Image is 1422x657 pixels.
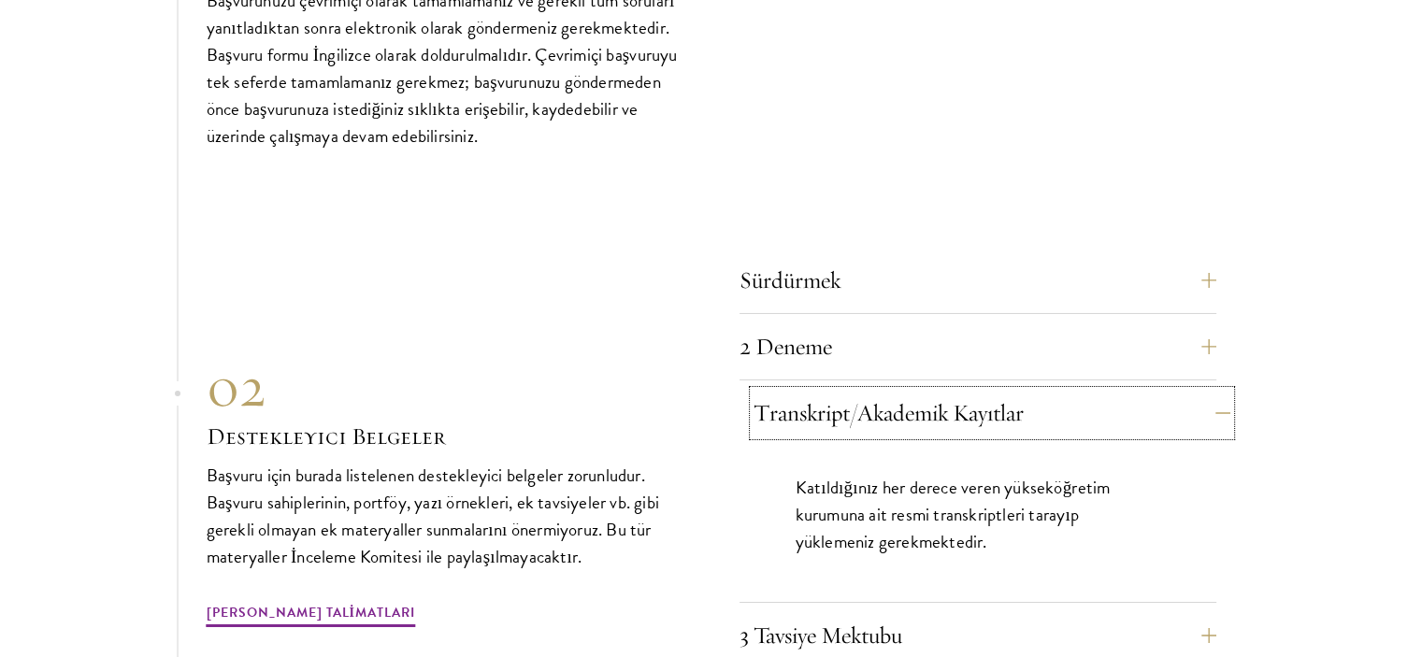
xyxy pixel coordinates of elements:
button: Sürdürmek [740,258,1216,303]
font: Başvuru için burada listelenen destekleyici belgeler zorunludur. Başvuru sahiplerinin, portföy, y... [207,462,659,570]
font: 3 Tavsiye Mektubu [740,621,902,650]
a: [PERSON_NAME] Talimatları [207,598,415,630]
font: Katıldığınız her derece veren yükseköğretim kurumuna ait resmi transkriptleri tarayıp yüklemeniz ... [796,474,1111,555]
button: Transkript/Akademik Kayıtlar [754,391,1230,436]
font: 2 Deneme [740,332,832,361]
font: Sürdürmek [740,265,840,294]
font: Transkript/Akademik Kayıtlar [754,398,1024,427]
font: Destekleyici Belgeler [207,421,445,450]
font: [PERSON_NAME] Talimatları [207,603,415,622]
font: 02 [207,351,266,421]
button: 2 Deneme [740,324,1216,369]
